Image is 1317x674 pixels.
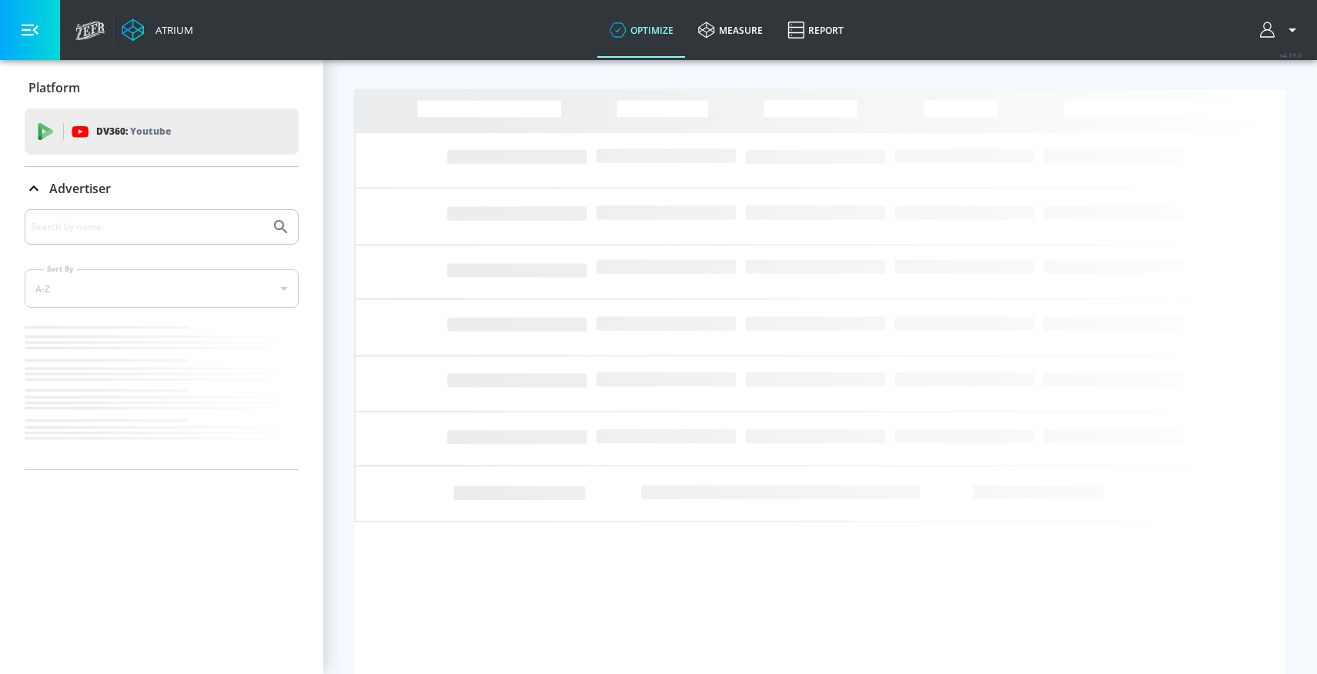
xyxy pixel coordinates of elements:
div: Platform [25,66,299,109]
p: Platform [28,79,80,96]
label: Sort By [44,264,77,274]
div: DV360: Youtube [25,108,299,155]
p: DV360: [96,123,171,140]
span: v 4.19.0 [1280,51,1302,59]
p: Youtube [130,123,171,139]
input: Search by name [31,217,264,237]
div: Advertiser [25,167,299,210]
div: Advertiser [25,209,299,469]
a: Atrium [122,18,193,42]
div: Atrium [149,23,193,37]
p: Advertiser [49,180,111,197]
a: optimize [597,2,686,58]
div: A-Z [25,269,299,308]
nav: list of Advertiser [25,320,299,469]
a: Report [775,2,856,58]
a: measure [686,2,775,58]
